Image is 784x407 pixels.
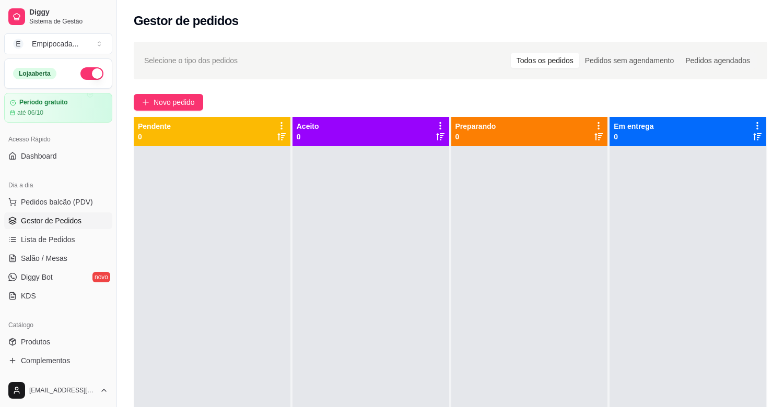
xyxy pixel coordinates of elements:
a: Lista de Pedidos [4,231,112,248]
a: Gestor de Pedidos [4,212,112,229]
div: Acesso Rápido [4,131,112,148]
a: KDS [4,288,112,304]
a: Complementos [4,352,112,369]
span: Pedidos balcão (PDV) [21,197,93,207]
a: Diggy Botnovo [4,269,112,285]
p: Pendente [138,121,171,131]
p: 0 [614,131,653,142]
a: DiggySistema de Gestão [4,4,112,29]
button: Novo pedido [134,94,203,111]
div: Pedidos sem agendamento [579,53,680,68]
span: Gestor de Pedidos [21,216,81,226]
div: Catálogo [4,317,112,333]
span: E [13,39,24,49]
div: Pedidos agendados [680,53,756,68]
a: Salão / Mesas [4,250,112,267]
p: 0 [455,131,496,142]
span: Sistema de Gestão [29,17,108,26]
span: Salão / Mesas [21,253,67,264]
article: Período gratuito [19,99,68,106]
span: Selecione o tipo dos pedidos [144,55,238,66]
a: Dashboard [4,148,112,164]
h2: Gestor de pedidos [134,13,239,29]
span: [EMAIL_ADDRESS][DOMAIN_NAME] [29,386,96,394]
p: Aceito [297,121,319,131]
article: até 06/10 [17,109,43,117]
button: Pedidos balcão (PDV) [4,194,112,210]
a: Produtos [4,333,112,350]
p: Em entrega [614,121,653,131]
button: Select a team [4,33,112,54]
span: Dashboard [21,151,57,161]
span: Lista de Pedidos [21,234,75,245]
div: Loja aberta [13,68,56,79]
span: Produtos [21,337,50,347]
p: 0 [297,131,319,142]
span: Diggy Bot [21,272,53,282]
button: Alterar Status [80,67,103,80]
div: Empipocada ... [32,39,79,49]
span: plus [142,99,149,106]
span: Diggy [29,8,108,17]
p: 0 [138,131,171,142]
span: Complementos [21,355,70,366]
a: Período gratuitoaté 06/10 [4,93,112,123]
span: KDS [21,291,36,301]
div: Todos os pedidos [511,53,579,68]
span: Novo pedido [154,97,195,108]
p: Preparando [455,121,496,131]
button: [EMAIL_ADDRESS][DOMAIN_NAME] [4,378,112,403]
div: Dia a dia [4,177,112,194]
